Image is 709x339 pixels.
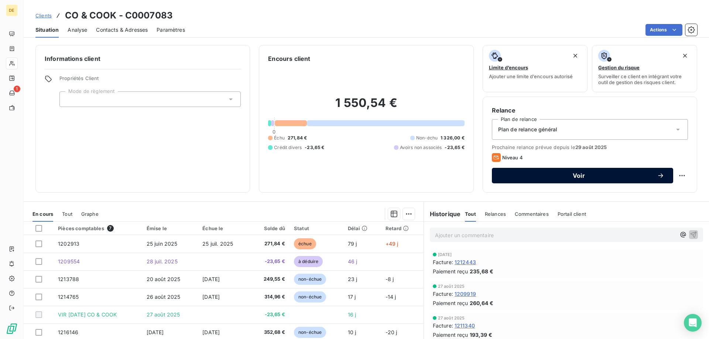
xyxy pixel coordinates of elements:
[438,252,452,257] span: [DATE]
[59,75,241,86] span: Propriétés Client
[433,299,468,307] span: Paiement reçu
[515,211,549,217] span: Commentaires
[58,241,79,247] span: 1202913
[62,211,72,217] span: Tout
[416,135,438,141] span: Non-échu
[424,210,461,218] h6: Historique
[147,329,164,335] span: [DATE]
[348,225,377,231] div: Délai
[58,258,80,264] span: 1209554
[35,12,52,19] a: Clients
[274,135,285,141] span: Échu
[592,45,697,92] button: Gestion du risqueSurveiller ce client en intégrant votre outil de gestion des risques client.
[489,73,573,79] span: Ajouter une limite d’encours autorisé
[294,274,326,285] span: non-échue
[147,294,181,300] span: 26 août 2025
[489,65,528,70] span: Limite d’encours
[441,135,465,141] span: 1 326,00 €
[684,314,702,332] div: Open Intercom Messenger
[81,211,99,217] span: Graphe
[598,73,691,85] span: Surveiller ce client en intégrant votre outil de gestion des risques client.
[502,155,523,160] span: Niveau 4
[254,240,285,248] span: 271,84 €
[14,86,20,92] span: 1
[254,293,285,301] span: 314,96 €
[348,294,356,300] span: 17 j
[274,144,302,151] span: Crédit divers
[455,322,475,329] span: 1211340
[35,26,59,34] span: Situation
[68,26,87,34] span: Analyse
[455,290,476,298] span: 1209919
[433,258,453,266] span: Facture :
[268,96,464,118] h2: 1 550,54 €
[305,144,324,151] span: -23,65 €
[147,276,181,282] span: 20 août 2025
[386,294,396,300] span: -14 j
[202,241,233,247] span: 25 juil. 2025
[58,311,117,318] span: VIR [DATE] CO & COOK
[107,225,114,232] span: 7
[254,311,285,318] span: -23,65 €
[202,329,220,335] span: [DATE]
[147,311,180,318] span: 27 août 2025
[455,258,476,266] span: 1212443
[433,331,468,339] span: Paiement reçu
[498,126,557,133] span: Plan de relance général
[445,144,464,151] span: -23,65 €
[58,276,79,282] span: 1213788
[58,294,79,300] span: 1214765
[470,267,493,275] span: 235,68 €
[470,331,492,339] span: 193,39 €
[294,238,316,249] span: échue
[348,276,357,282] span: 23 j
[492,168,673,183] button: Voir
[598,65,640,70] span: Gestion du risque
[32,211,53,217] span: En cours
[348,258,357,264] span: 46 j
[575,144,607,150] span: 29 août 2025
[254,258,285,265] span: -23,65 €
[348,329,356,335] span: 10 j
[558,211,586,217] span: Portail client
[65,9,173,22] h3: CO & COOK - C0007083
[386,225,419,231] div: Retard
[6,323,18,335] img: Logo LeanPay
[66,96,72,103] input: Ajouter une valeur
[470,299,493,307] span: 260,64 €
[386,329,397,335] span: -20 j
[254,225,285,231] div: Solde dû
[147,258,178,264] span: 28 juil. 2025
[465,211,476,217] span: Tout
[501,173,657,179] span: Voir
[294,225,339,231] div: Statut
[58,329,78,335] span: 1216146
[294,291,326,302] span: non-échue
[485,211,506,217] span: Relances
[348,311,356,318] span: 16 j
[58,225,138,232] div: Pièces comptables
[438,284,465,288] span: 27 août 2025
[386,276,394,282] span: -8 j
[288,135,307,141] span: 271,84 €
[147,241,178,247] span: 25 juin 2025
[35,13,52,18] span: Clients
[294,327,326,338] span: non-échue
[400,144,442,151] span: Avoirs non associés
[492,144,688,150] span: Prochaine relance prévue depuis le
[433,322,453,329] span: Facture :
[157,26,185,34] span: Paramètres
[202,294,220,300] span: [DATE]
[438,316,465,320] span: 27 août 2025
[254,276,285,283] span: 249,55 €
[492,106,688,115] h6: Relance
[386,241,398,247] span: +49 j
[348,241,357,247] span: 79 j
[273,129,275,135] span: 0
[45,54,241,63] h6: Informations client
[483,45,588,92] button: Limite d’encoursAjouter une limite d’encours autorisé
[254,329,285,336] span: 352,68 €
[202,225,245,231] div: Échue le
[433,267,468,275] span: Paiement reçu
[202,276,220,282] span: [DATE]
